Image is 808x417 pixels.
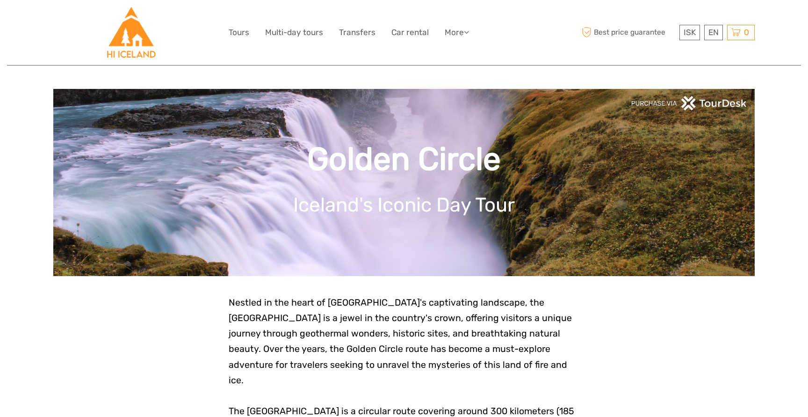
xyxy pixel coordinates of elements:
[265,26,323,39] a: Multi-day tours
[67,193,741,217] h1: Iceland's Iconic Day Tour
[684,28,696,37] span: ISK
[339,26,375,39] a: Transfers
[631,96,748,110] img: PurchaseViaTourDeskwhite.png
[229,26,249,39] a: Tours
[704,25,723,40] div: EN
[229,297,572,386] span: Nestled in the heart of [GEOGRAPHIC_DATA]'s captivating landscape, the [GEOGRAPHIC_DATA] is a jew...
[106,7,157,58] img: Hostelling International
[743,28,750,37] span: 0
[67,140,741,178] h1: Golden Circle
[579,25,677,40] span: Best price guarantee
[445,26,469,39] a: More
[391,26,429,39] a: Car rental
